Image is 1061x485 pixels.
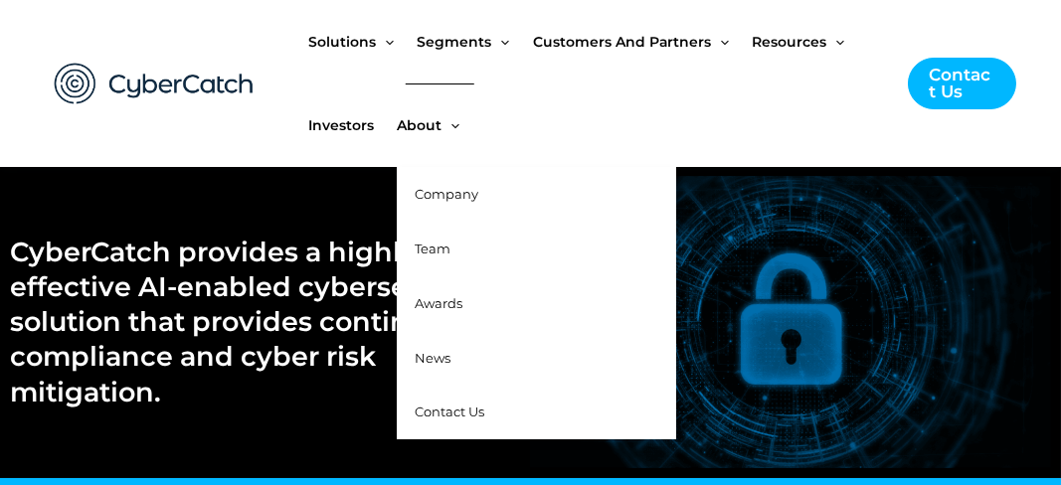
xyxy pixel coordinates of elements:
[397,385,676,439] a: Contact Us
[908,58,1016,109] a: Contact Us
[415,350,450,366] span: News
[415,186,478,202] span: Company
[10,235,510,408] h2: CyberCatch provides a highly effective AI-enabled cybersecurity solution that provides continuous...
[35,43,273,125] img: CyberCatch
[415,241,450,256] span: Team
[442,83,459,167] span: Menu Toggle
[415,404,484,419] span: Contact Us
[397,276,676,331] a: Awards
[308,83,397,167] a: Investors
[397,167,676,222] a: Company
[308,83,374,167] span: Investors
[415,295,462,311] span: Awards
[397,222,676,276] a: Team
[397,83,442,167] span: About
[397,331,676,386] a: News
